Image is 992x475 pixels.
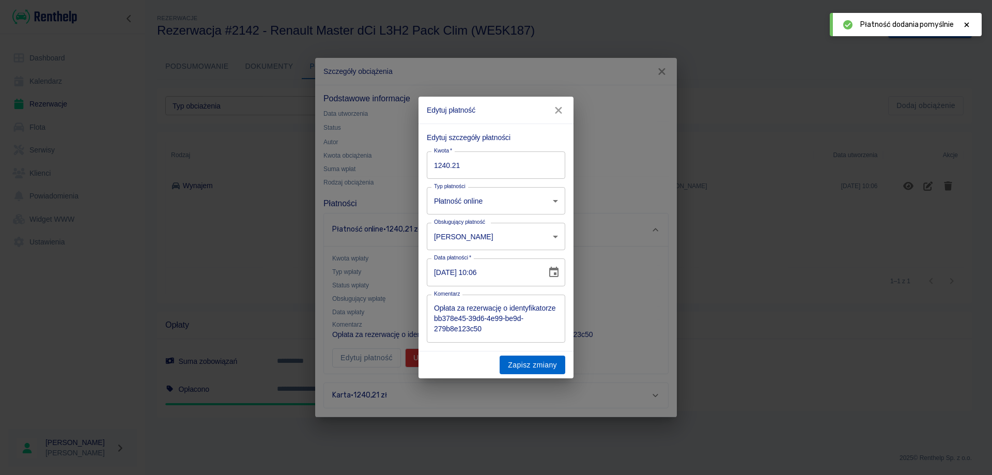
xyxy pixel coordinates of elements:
[434,218,485,226] label: Obsługujący płatność
[544,262,564,283] button: Choose date, selected date is 3 paź 2025
[427,258,539,286] input: DD.MM.YYYY hh:mm
[434,147,452,155] label: Kwota
[434,182,466,190] label: Typ płatności
[427,223,565,250] div: [PERSON_NAME]
[500,356,565,375] button: Zapisz zmiany
[427,187,565,214] div: Płatność online
[434,303,558,334] textarea: Opłata za rezerwację o identyfikatorze bb378e45-39d6-4e99-be9d-279b8e123c50
[860,19,954,30] span: Płatność dodania pomyślnie
[427,132,565,143] p: Edytuj szczegóły płatności
[419,97,574,124] h2: Edytuj płatność
[434,254,471,262] label: Data płatności
[434,290,460,298] label: Komentarz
